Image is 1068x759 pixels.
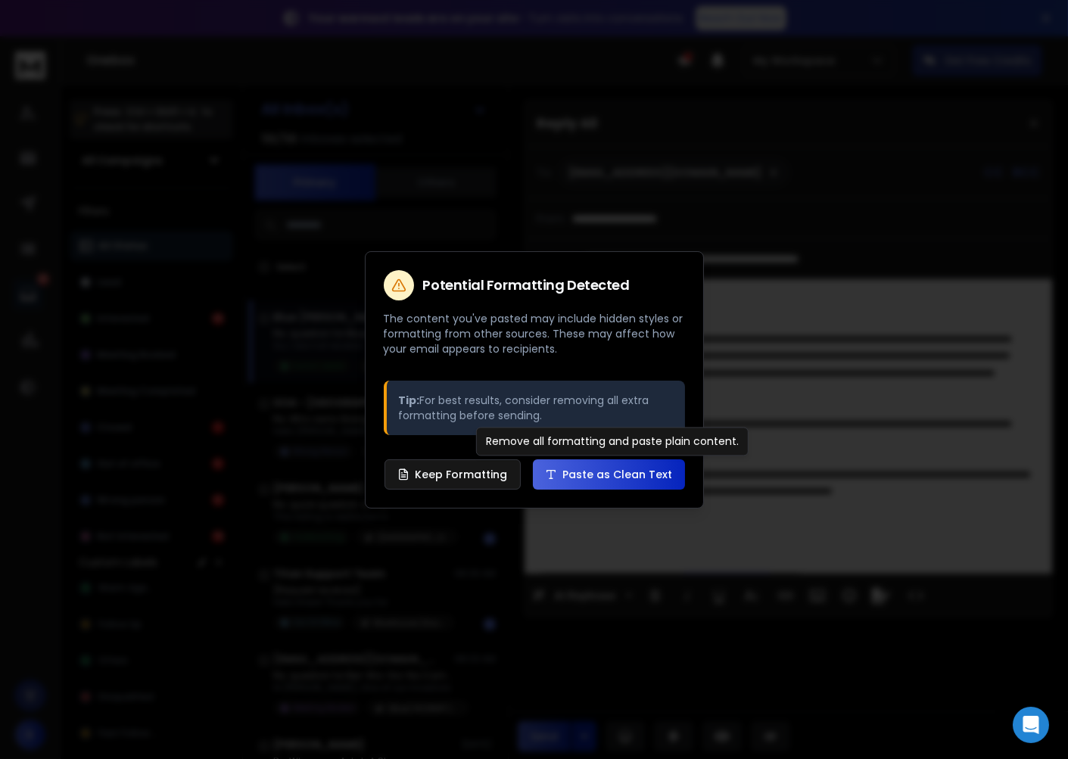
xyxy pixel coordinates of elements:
[533,459,685,490] button: Paste as Clean Text
[399,393,673,423] p: For best results, consider removing all extra formatting before sending.
[384,311,685,356] p: The content you've pasted may include hidden styles or formatting from other sources. These may a...
[423,278,630,292] h2: Potential Formatting Detected
[399,393,420,408] strong: Tip:
[476,427,749,456] div: Remove all formatting and paste plain content.
[1013,707,1049,743] div: Open Intercom Messenger
[385,459,521,490] button: Keep Formatting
